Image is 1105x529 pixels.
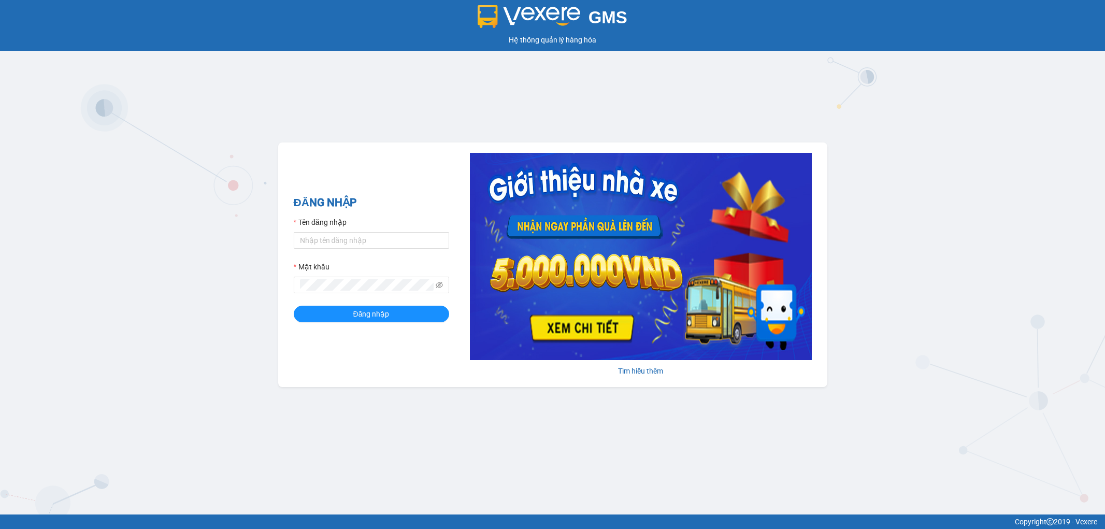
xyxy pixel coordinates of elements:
[436,281,443,289] span: eye-invisible
[8,516,1097,527] div: Copyright 2019 - Vexere
[294,194,449,211] h2: ĐĂNG NHẬP
[470,153,812,360] img: banner-0
[353,308,390,320] span: Đăng nhập
[1046,518,1054,525] span: copyright
[478,5,580,28] img: logo 2
[589,8,627,27] span: GMS
[3,34,1102,46] div: Hệ thống quản lý hàng hóa
[294,306,449,322] button: Đăng nhập
[294,217,347,228] label: Tên đăng nhập
[470,365,812,377] div: Tìm hiểu thêm
[294,261,329,273] label: Mật khẩu
[294,232,449,249] input: Tên đăng nhập
[478,16,627,24] a: GMS
[300,279,434,291] input: Mật khẩu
